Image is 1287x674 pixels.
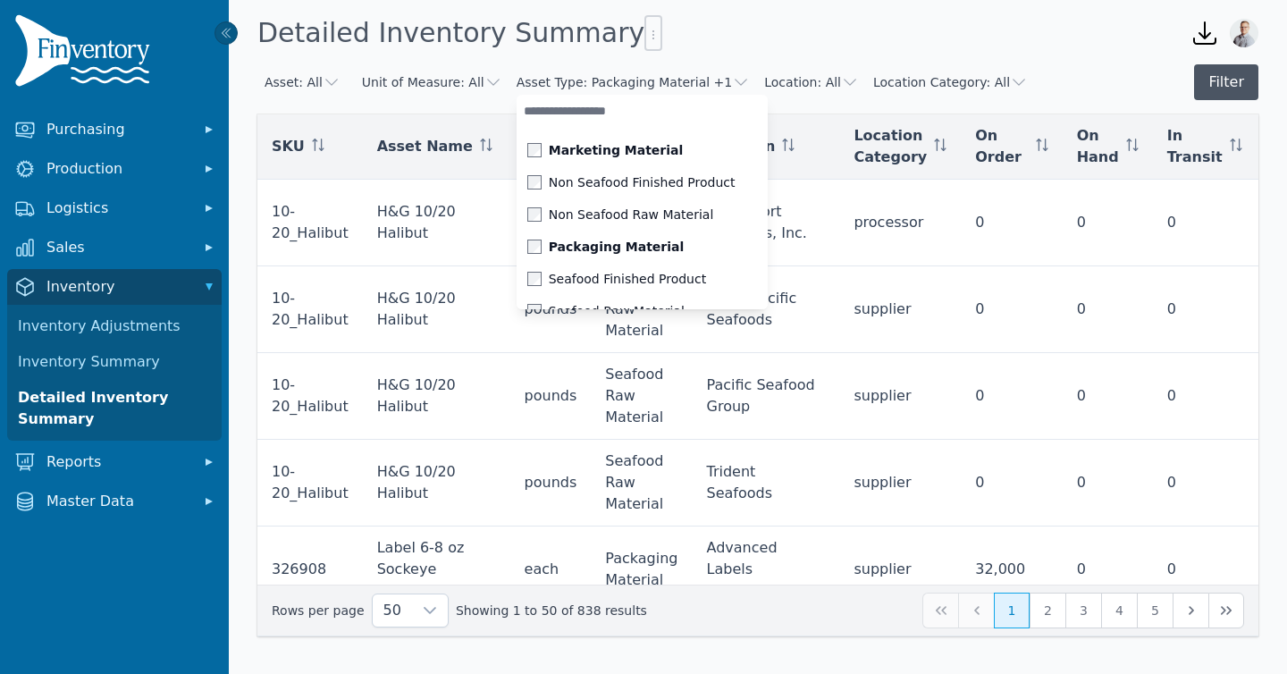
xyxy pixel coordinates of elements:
button: Page 5 [1137,593,1173,628]
div: 0 [975,385,1047,407]
button: Purchasing [7,112,222,147]
td: Seafood Raw Material [591,353,692,440]
div: 0 [975,472,1047,493]
span: Non Seafood Finished Product [549,173,736,191]
button: Logistics [7,190,222,226]
button: Asset Type: Packaging Material +1 [517,73,751,91]
td: 10-20_Halibut [257,353,363,440]
td: 326908 [257,527,363,613]
button: Page 4 [1101,593,1137,628]
div: 0 [1167,385,1242,407]
ul: Asset Type: Packaging Material +1 [517,134,768,327]
button: Location Category: All [873,73,1028,91]
span: Location Category [854,125,927,168]
td: Label 6-8 oz Sockeye Captain Cuts [363,527,510,613]
td: processor [839,180,961,266]
td: supplier [839,353,961,440]
button: Inventory [7,269,222,305]
div: 0 [1077,385,1139,407]
button: Page 2 [1030,593,1065,628]
button: Next Page [1173,593,1208,628]
span: Production [46,158,189,180]
td: 10-20_Halibut [257,266,363,353]
div: 0 [1077,212,1139,233]
span: On Hand [1077,125,1119,168]
h1: Detailed Inventory Summary [257,15,662,51]
img: Finventory [14,14,157,94]
td: pounds [510,266,592,353]
td: H&G 10/20 Halibut [363,266,510,353]
span: In Transit [1167,125,1223,168]
a: Detailed Inventory Summary [11,380,218,437]
div: 0 [1167,212,1242,233]
button: Reports [7,444,222,480]
span: Master Data [46,491,189,512]
td: supplier [839,266,961,353]
td: Seafood Raw Material [591,440,692,527]
div: 0 [1077,472,1139,493]
span: Inventory [46,276,189,298]
span: Seafood Raw Material [549,302,685,320]
div: 0 [1167,472,1242,493]
td: supplier [839,527,961,613]
span: Asset Name [377,136,473,157]
input: Asset Type: Packaging Material +1 [517,95,768,127]
button: Unit of Measure: All [362,73,502,91]
td: H&G 10/20 Halibut [363,180,510,266]
td: 10-20_Halibut [257,180,363,266]
td: Pacific Seafood Group [693,353,840,440]
span: Seafood Finished Product [549,270,706,288]
span: Reports [46,451,189,473]
td: Packaging Material [591,527,692,613]
td: pounds [510,440,592,527]
div: 0 [975,212,1047,233]
td: each [510,527,592,613]
span: Marketing Material [549,141,684,159]
button: Page 1 [994,593,1030,628]
span: Showing 1 to 50 of 838 results [456,602,647,619]
span: On Order [975,125,1028,168]
div: 32,000 [975,559,1047,580]
span: SKU [272,136,305,157]
button: Page 3 [1065,593,1101,628]
div: 0 [1167,559,1242,580]
button: Last Page [1208,593,1244,628]
a: Inventory Summary [11,344,218,380]
img: Joshua Benton [1230,19,1258,47]
a: Inventory Adjustments [11,308,218,344]
span: Non Seafood Raw Material [549,206,714,223]
span: Sales [46,237,189,258]
td: Advanced Labels Northwest [693,527,840,613]
button: Master Data [7,484,222,519]
button: Filter [1194,64,1258,100]
td: supplier [839,440,961,527]
div: 0 [1077,299,1139,320]
td: pounds [510,180,592,266]
td: Seafood Raw Material [591,266,692,353]
button: Location: All [764,73,859,91]
button: Sales [7,230,222,265]
button: Asset: All [265,73,341,91]
td: H&G 10/20 Halibut [363,440,510,527]
td: H&G 10/20 Halibut [363,353,510,440]
div: 0 [975,299,1047,320]
td: Trident Seafoods [693,440,840,527]
div: 0 [1167,299,1242,320]
td: pounds [510,353,592,440]
div: 0 [1077,559,1139,580]
span: Packaging Material [549,238,685,256]
button: Production [7,151,222,187]
span: Logistics [46,198,189,219]
td: North Pacific Seafoods [693,266,840,353]
span: Purchasing [46,119,189,140]
td: 10-20_Halibut [257,440,363,527]
span: Rows per page [373,594,412,627]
